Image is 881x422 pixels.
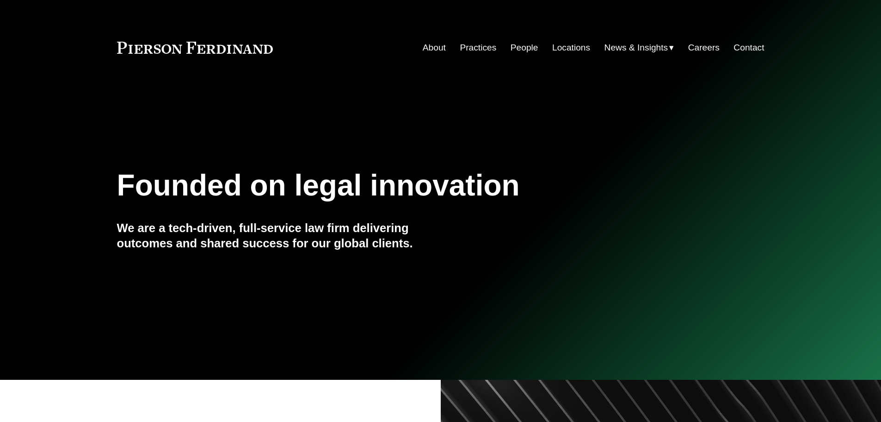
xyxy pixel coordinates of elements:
a: Contact [733,39,764,57]
a: Practices [460,39,496,57]
h4: We are a tech-driven, full-service law firm delivering outcomes and shared success for our global... [117,220,441,251]
a: folder dropdown [604,39,674,57]
span: News & Insights [604,40,668,56]
a: About [423,39,446,57]
a: Careers [688,39,720,57]
a: People [511,39,538,57]
h1: Founded on legal innovation [117,169,657,202]
a: Locations [552,39,590,57]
